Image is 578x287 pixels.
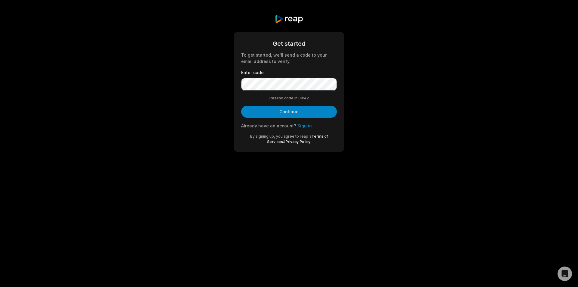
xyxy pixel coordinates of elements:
[297,123,312,128] a: Sign in
[241,52,337,64] div: To get started, we'll send a code to your email address to verify.
[241,95,337,101] div: Resend code in 00:
[285,139,310,144] a: Privacy Policy
[558,267,572,281] div: Open Intercom Messenger
[304,95,309,101] span: 42
[241,39,337,48] div: Get started
[241,69,337,76] label: Enter code
[283,139,285,144] span: &
[241,106,337,118] button: Continue
[250,134,312,139] span: By signing up, you agree to reap's
[267,134,328,144] a: Terms of Services
[275,14,303,23] img: reap
[310,139,311,144] span: .
[241,123,296,128] span: Already have an account?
